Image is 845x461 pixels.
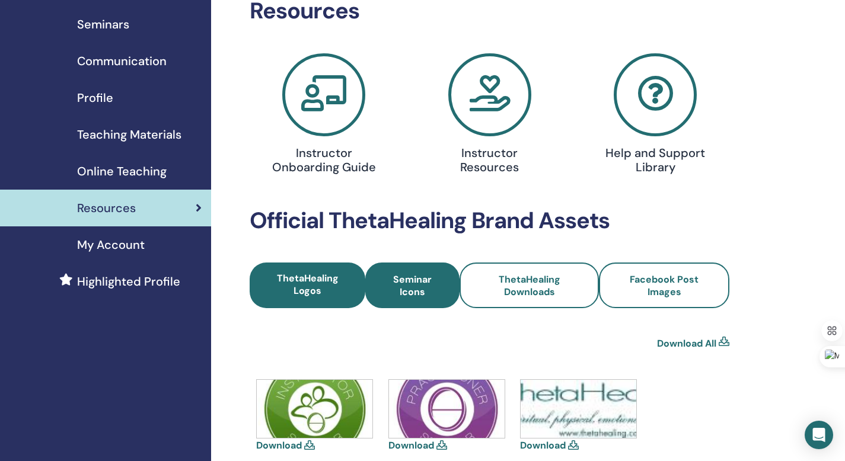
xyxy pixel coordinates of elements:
h4: Instructor Onboarding Guide [271,146,377,174]
a: Download [256,439,302,452]
div: Keywords by Traffic [131,70,200,78]
span: ThetaHealing Downloads [499,273,560,298]
img: thetahealing-logo-a-copy.jpg [521,380,636,438]
div: Domain: [DOMAIN_NAME] [31,31,130,40]
span: ThetaHealing Logos [277,272,339,297]
span: Online Teaching [77,162,167,180]
img: tab_domain_overview_orange.svg [32,69,42,78]
img: icons-practitioner.jpg [389,380,505,438]
h4: Instructor Resources [436,146,543,174]
a: Instructor Resources [414,53,566,179]
div: v 4.0.25 [33,19,58,28]
span: Facebook Post Images [630,273,699,298]
span: Highlighted Profile [77,273,180,290]
a: ThetaHealing Downloads [460,262,599,308]
div: Domain Overview [45,70,106,78]
span: Resources [77,199,136,217]
a: Seminar Icons [365,262,460,308]
img: icons-instructor.jpg [257,380,372,438]
a: Download [520,439,566,452]
span: Profile [77,89,113,107]
img: tab_keywords_by_traffic_grey.svg [118,69,127,78]
a: Help and Support Library [579,53,731,179]
div: Open Intercom Messenger [805,421,833,449]
span: Seminars [77,15,129,33]
a: ThetaHealing Logos [250,262,365,308]
a: Download [388,439,434,452]
span: Seminar Icons [381,273,444,298]
a: Download All [657,337,716,351]
img: logo_orange.svg [19,19,28,28]
h4: Help and Support Library [602,146,709,174]
span: My Account [77,236,145,254]
h2: Official ThetaHealing Brand Assets [250,207,729,235]
img: website_grey.svg [19,31,28,40]
span: Communication [77,52,167,70]
span: Teaching Materials [77,126,181,143]
a: Instructor Onboarding Guide [248,53,400,179]
a: Facebook Post Images [599,262,729,308]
